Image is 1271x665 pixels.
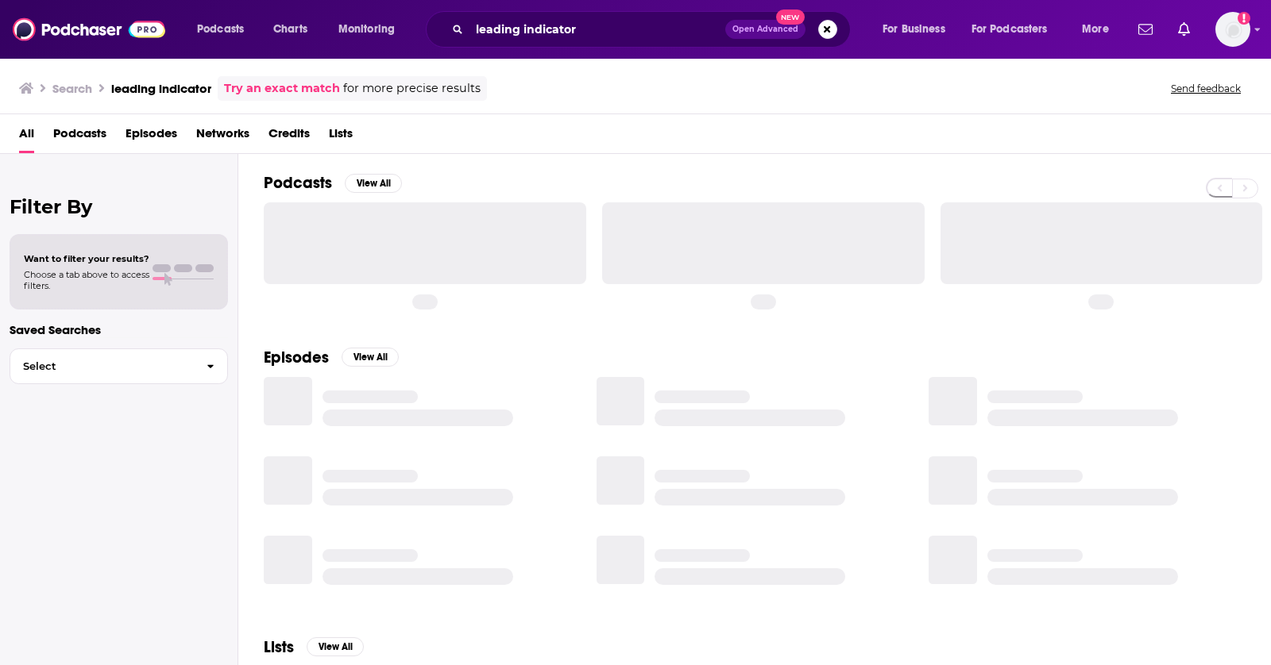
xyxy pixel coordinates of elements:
a: PodcastsView All [264,173,402,193]
button: View All [345,174,402,193]
a: Lists [329,121,353,153]
span: for more precise results [343,79,481,98]
h3: leading indicator [111,81,211,96]
span: Monitoring [338,18,395,40]
a: Credits [268,121,310,153]
span: Open Advanced [732,25,798,33]
span: Charts [273,18,307,40]
button: open menu [186,17,265,42]
button: Show profile menu [1215,12,1250,47]
h2: Lists [264,637,294,657]
a: Episodes [126,121,177,153]
span: Select [10,361,194,371]
span: Want to filter your results? [24,253,149,264]
a: Show notifications dropdown [1172,16,1196,43]
a: ListsView All [264,637,364,657]
span: More [1082,18,1109,40]
button: Open AdvancedNew [725,20,805,39]
span: For Business [883,18,945,40]
button: open menu [871,17,965,42]
button: Send feedback [1166,82,1246,95]
img: Podchaser - Follow, Share and Rate Podcasts [13,14,165,44]
span: Logged in as jacruz [1215,12,1250,47]
h3: Search [52,81,92,96]
p: Saved Searches [10,322,228,337]
svg: Add a profile image [1238,12,1250,25]
a: Podcasts [53,121,106,153]
span: Podcasts [197,18,244,40]
h2: Podcasts [264,173,332,193]
a: Networks [196,121,249,153]
h2: Episodes [264,348,329,367]
button: Select [10,348,228,384]
button: View All [342,348,399,367]
a: Show notifications dropdown [1132,16,1159,43]
input: Search podcasts, credits, & more... [469,17,725,42]
a: Try an exact match [224,79,340,98]
button: open menu [1071,17,1129,42]
button: View All [307,637,364,656]
a: Charts [263,17,317,42]
span: For Podcasters [972,18,1048,40]
img: User Profile [1215,12,1250,47]
button: open menu [327,17,415,42]
h2: Filter By [10,195,228,218]
a: All [19,121,34,153]
a: EpisodesView All [264,348,399,367]
button: open menu [961,17,1071,42]
div: Search podcasts, credits, & more... [441,11,866,48]
span: Choose a tab above to access filters. [24,269,149,291]
span: New [776,10,805,25]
